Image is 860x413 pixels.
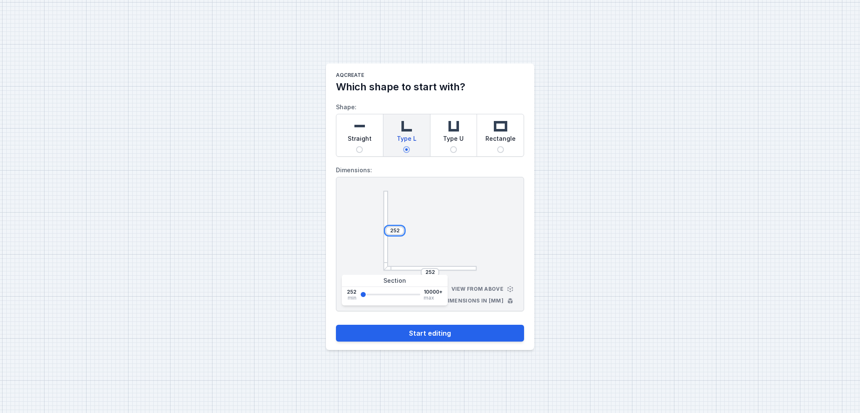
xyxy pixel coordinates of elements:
[445,118,462,134] img: u-shaped.svg
[336,100,524,157] label: Shape:
[351,118,368,134] img: straight.svg
[450,146,457,153] input: Type U
[423,269,437,276] input: Dimension [mm]
[336,80,524,94] h2: Which shape to start with?
[336,325,524,342] button: Start editing
[347,289,357,295] span: 252
[348,134,372,146] span: Straight
[403,146,410,153] input: Type L
[336,72,524,80] h1: AQcreate
[388,227,401,234] input: Dimension [mm]
[497,146,504,153] input: Rectangle
[398,118,415,134] img: l-shaped.svg
[336,163,524,177] label: Dimensions:
[492,118,509,134] img: rectangle.svg
[348,295,357,300] span: min
[424,289,443,295] span: 10000+
[342,275,448,287] div: Section
[443,134,464,146] span: Type U
[424,295,434,300] span: max
[397,134,417,146] span: Type L
[485,134,516,146] span: Rectangle
[356,146,363,153] input: Straight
